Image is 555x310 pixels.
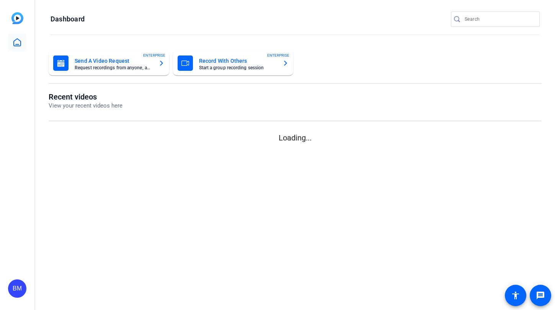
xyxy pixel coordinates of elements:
p: Loading... [49,132,542,144]
mat-card-title: Send A Video Request [75,56,152,65]
mat-card-subtitle: Request recordings from anyone, anywhere [75,65,152,70]
div: BM [8,279,26,298]
mat-card-subtitle: Start a group recording session [199,65,277,70]
h1: Dashboard [51,15,85,24]
mat-icon: accessibility [511,291,520,300]
p: View your recent videos here [49,101,122,110]
button: Record With OthersStart a group recording sessionENTERPRISE [173,51,294,75]
span: ENTERPRISE [267,52,289,58]
mat-icon: message [536,291,545,300]
span: ENTERPRISE [143,52,165,58]
img: blue-gradient.svg [11,12,23,24]
input: Search [465,15,534,24]
h1: Recent videos [49,92,122,101]
mat-card-title: Record With Others [199,56,277,65]
button: Send A Video RequestRequest recordings from anyone, anywhereENTERPRISE [49,51,169,75]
